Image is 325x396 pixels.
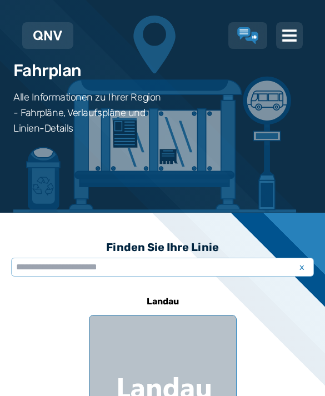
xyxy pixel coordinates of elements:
img: menu [282,28,297,43]
a: QNV Logo [33,27,62,44]
h3: Alle Informationen zu Ihrer Region - Fahrpläne, Verlaufspläne und Linien-Details [13,89,312,136]
span: x [294,260,309,274]
img: QNV Logo [33,31,62,41]
h6: Landau [142,293,183,310]
a: Lob & Kritik [237,27,258,44]
h3: Finden Sie Ihre Linie [11,235,314,259]
h1: Fahrplan [13,61,81,81]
